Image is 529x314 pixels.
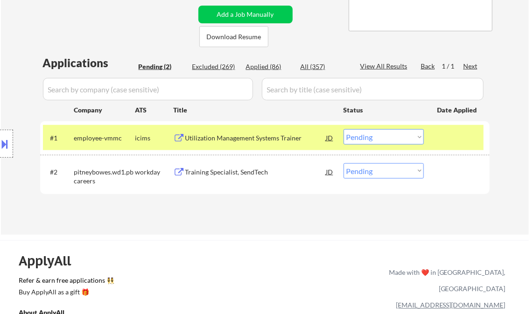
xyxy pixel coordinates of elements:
div: Applied (86) [246,62,293,71]
div: Training Specialist, SendTech [185,167,326,177]
input: Search by title (case sensitive) [262,78,484,100]
div: 1 / 1 [442,62,464,71]
div: ApplyAll [19,253,82,269]
div: Buy ApplyAll as a gift 🎁 [19,289,112,296]
a: [EMAIL_ADDRESS][DOMAIN_NAME] [396,301,506,309]
a: Refer & earn free applications 👯‍♀️ [19,278,194,287]
div: JD [325,129,335,146]
div: Next [464,62,479,71]
div: JD [325,163,335,180]
div: Status [344,101,424,118]
div: Back [421,62,436,71]
div: Excluded (269) [192,62,239,71]
div: Utilization Management Systems Trainer [185,133,326,143]
div: Title [174,105,335,115]
button: Download Resume [199,26,268,47]
div: All (357) [301,62,347,71]
button: Add a Job Manually [198,6,293,23]
a: Buy ApplyAll as a gift 🎁 [19,287,112,299]
div: Made with ❤️ in [GEOGRAPHIC_DATA], [GEOGRAPHIC_DATA] [385,265,506,297]
div: Date Applied [437,105,479,115]
div: View All Results [360,62,410,71]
